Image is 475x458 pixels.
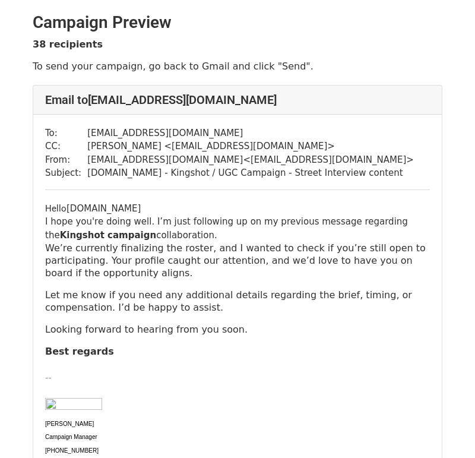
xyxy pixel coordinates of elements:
[87,166,414,180] td: [DOMAIN_NAME] - Kingshot / UGC Campaign - Street Interview content
[45,203,66,214] font: Hello
[45,202,430,216] div: [DOMAIN_NAME]
[87,153,414,167] td: [EMAIL_ADDRESS][DOMAIN_NAME] < [EMAIL_ADDRESS][DOMAIN_NAME] >
[60,230,157,241] b: Kingshot campaign
[45,166,87,180] td: Subject:
[45,421,94,427] font: [PERSON_NAME]
[33,39,103,50] strong: 38 recipients
[33,12,442,33] h2: Campaign Preview
[45,372,52,383] font: --
[45,140,87,153] td: CC:
[45,434,97,440] font: Campaign Manager
[45,127,87,140] td: To:
[87,140,414,153] td: [PERSON_NAME] < [EMAIL_ADDRESS][DOMAIN_NAME] >
[87,127,414,140] td: [EMAIL_ADDRESS][DOMAIN_NAME]
[33,60,442,72] p: To send your campaign, go back to Gmail and click "Send".
[45,93,430,107] h4: Email to [EMAIL_ADDRESS][DOMAIN_NAME]
[45,289,430,314] p: Let me know if you need any additional details regarding the brief, timing, or compensation. I’d ...
[45,153,87,167] td: From:
[45,398,102,416] img: AIorK4w5KP2txtWXRlqir_lgXX0sfiY1_oNtUkgcMuaMF1IhqT7UTXxgzrDfyFFk2rPbWEHeVQWohYBeUwFu
[45,447,99,454] font: [PHONE_NUMBER]
[45,323,430,336] p: Looking forward to hearing from you soon.
[45,346,114,357] strong: Best regards
[45,215,430,242] div: I hope you're doing well. I’m just following up on my previous message regarding the collaboration.
[45,242,430,279] p: We’re currently finalizing the roster, and I wanted to check if you’re still open to participatin...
